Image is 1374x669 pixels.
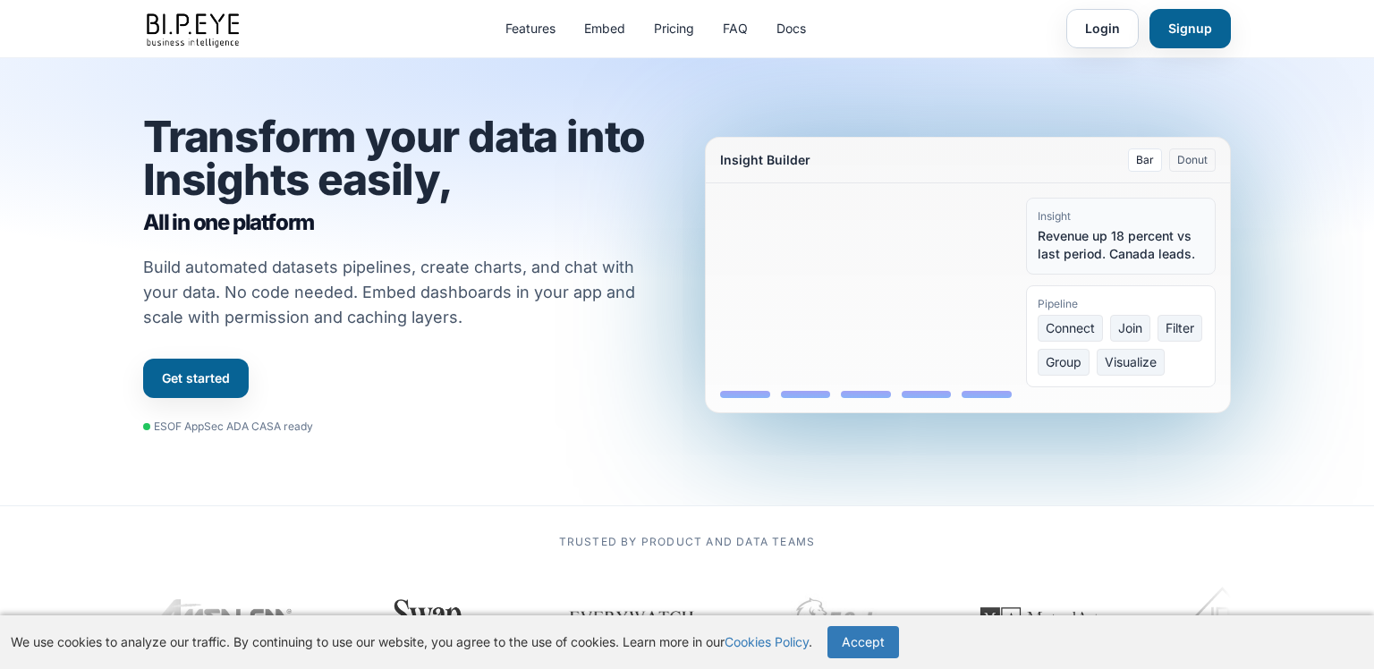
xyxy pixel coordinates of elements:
a: Login [1066,9,1139,48]
img: MutualArt [958,572,1119,662]
a: Signup [1149,9,1231,48]
div: ESOF AppSec ADA CASA ready [143,419,313,434]
div: Bar chart [720,198,1012,398]
span: Connect [1038,315,1103,342]
img: Amsalem [152,599,293,635]
div: Pipeline [1038,297,1204,311]
img: Swap [385,599,468,635]
button: Donut [1169,148,1216,172]
a: Pricing [654,20,694,38]
img: EJ Capital [790,572,879,662]
span: All in one platform [143,208,669,237]
div: Revenue up 18 percent vs last period. Canada leads. [1038,227,1204,263]
a: Docs [776,20,806,38]
img: bipeye-logo [143,9,245,49]
a: FAQ [723,20,748,38]
h1: Transform your data into Insights easily, [143,115,669,237]
p: Trusted by product and data teams [143,535,1231,549]
button: Bar [1128,148,1162,172]
div: Insight [1038,209,1204,224]
p: We use cookies to analyze our traffic. By continuing to use our website, you agree to the use of ... [11,633,812,651]
span: Visualize [1097,349,1165,376]
span: Join [1110,315,1150,342]
span: Group [1038,349,1090,376]
a: Features [505,20,556,38]
span: Filter [1158,315,1202,342]
a: Embed [584,20,625,38]
div: Insight Builder [720,151,810,169]
img: IBI [1192,581,1293,653]
a: Get started [143,359,249,398]
a: Cookies Policy [725,634,809,649]
button: Accept [827,626,899,658]
p: Build automated datasets pipelines, create charts, and chat with your data. No code needed. Embed... [143,255,658,330]
img: Everywatch [566,590,695,644]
